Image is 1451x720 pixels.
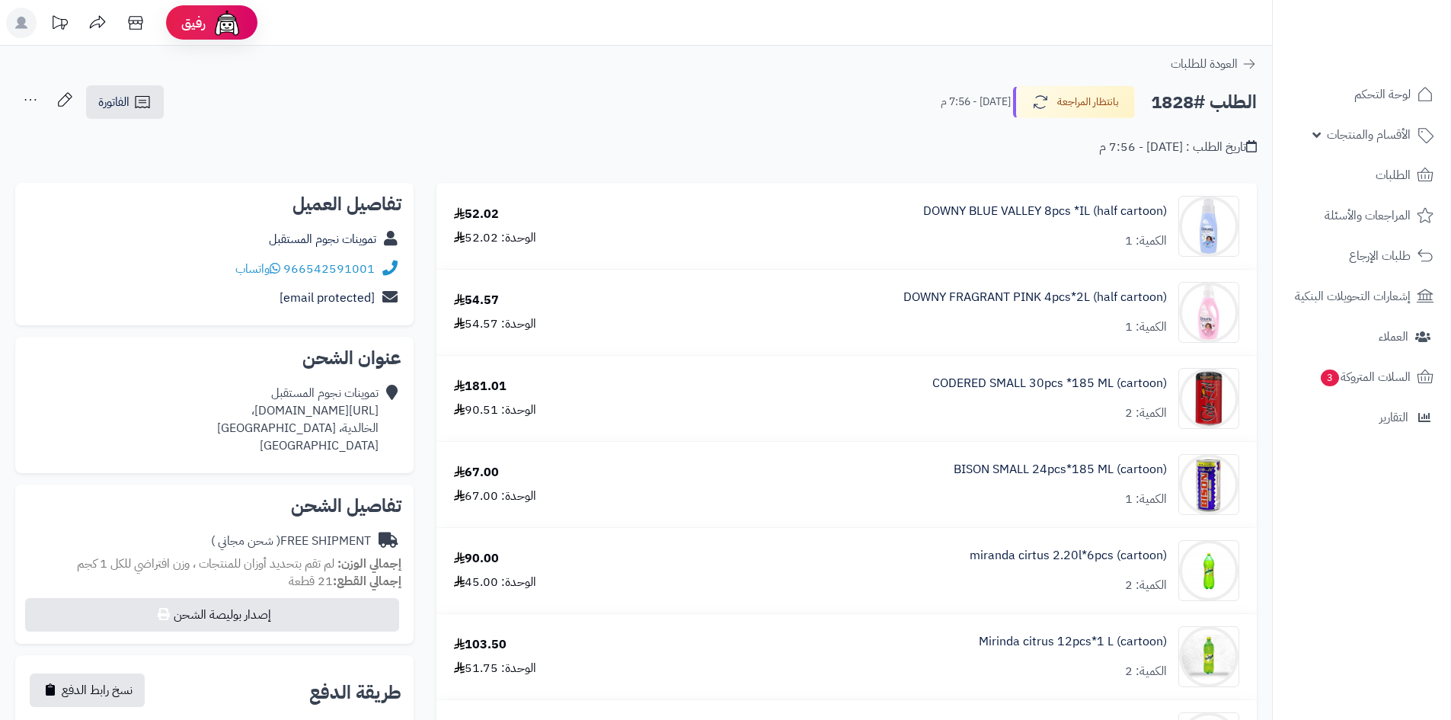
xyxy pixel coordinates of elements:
[217,385,379,454] div: تموينات نجوم المستقبل [URL][DOMAIN_NAME]، الخالدية، [GEOGRAPHIC_DATA] [GEOGRAPHIC_DATA]
[454,378,507,395] div: 181.01
[1376,165,1411,186] span: الطلبات
[1282,278,1442,315] a: إشعارات التحويلات البنكية
[454,229,536,247] div: الوحدة: 52.02
[454,636,507,654] div: 103.50
[1125,232,1167,250] div: الكمية: 1
[923,203,1167,220] a: DOWNY BLUE VALLEY 8pcs *IL (half cartoon)
[454,315,536,333] div: الوحدة: 54.57
[1282,197,1442,234] a: المراجعات والأسئلة
[1327,124,1411,146] span: الأقسام والمنتجات
[1319,366,1411,388] span: السلات المتروكة
[1295,286,1411,307] span: إشعارات التحويلات البنكية
[1125,491,1167,508] div: الكمية: 1
[1179,282,1238,343] img: 1747484701-61OpwnayxuL._AC_SL1500-90x90.jpg
[1282,399,1442,436] a: التقارير
[86,85,164,119] a: الفاتورة
[27,497,401,515] h2: تفاصيل الشحن
[903,289,1167,306] a: DOWNY FRAGRANT PINK 4pcs*2L (half cartoon)
[1282,76,1442,113] a: لوحة التحكم
[454,574,536,591] div: الوحدة: 45.00
[333,572,401,590] strong: إجمالي القطع:
[1325,205,1411,226] span: المراجعات والأسئلة
[181,14,206,32] span: رفيق
[280,289,375,307] a: [email protected]
[211,532,280,550] span: ( شحن مجاني )
[1125,405,1167,422] div: الكمية: 2
[337,555,401,573] strong: إجمالي الوزن:
[1379,407,1408,428] span: التقارير
[40,8,78,42] a: تحديثات المنصة
[1171,55,1238,73] span: العودة للطلبات
[1125,663,1167,680] div: الكمية: 2
[62,681,133,699] span: نسخ رابط الدفع
[454,660,536,677] div: الوحدة: 51.75
[1282,359,1442,395] a: السلات المتروكة3
[979,633,1167,651] a: Mirinda citrus 12pcs*1 L (cartoon)
[1354,84,1411,105] span: لوحة التحكم
[454,206,499,223] div: 52.02
[932,375,1167,392] a: CODERED SMALL 30pcs *185 ML (cartoon)
[212,8,242,38] img: ai-face.png
[1179,196,1238,257] img: 1747484122-71VOIobVHDL._AC_SL1500-90x90.jpg
[269,230,376,248] a: تموينات نجوم المستقبل
[1151,87,1257,118] h2: الطلب #1828
[309,683,401,702] h2: طريقة الدفع
[1125,577,1167,594] div: الكمية: 2
[1179,368,1238,429] img: 1747536337-61lY7EtfpmL._AC_SL1500-90x90.jpg
[1179,626,1238,687] img: 1747566256-XP8G23evkchGmxKUr8YaGb2gsq2hZno4-90x90.jpg
[27,195,401,213] h2: تفاصيل العميل
[211,533,371,550] div: FREE SHIPMENT
[77,555,334,573] span: لم تقم بتحديد أوزان للمنتجات ، وزن افتراضي للكل 1 كجم
[454,292,499,309] div: 54.57
[25,598,399,632] button: إصدار بوليصة الشحن
[970,547,1167,565] a: miranda cirtus 2.20l*6pcs (cartoon)
[98,93,129,111] span: الفاتورة
[1125,318,1167,336] div: الكمية: 1
[1171,55,1257,73] a: العودة للطلبات
[27,349,401,367] h2: عنوان الشحن
[454,402,536,419] div: الوحدة: 90.51
[1099,139,1257,156] div: تاريخ الطلب : [DATE] - 7:56 م
[30,674,145,707] button: نسخ رابط الدفع
[1347,31,1437,63] img: logo-2.png
[1379,326,1408,347] span: العملاء
[1282,238,1442,274] a: طلبات الإرجاع
[454,550,499,568] div: 90.00
[1349,245,1411,267] span: طلبات الإرجاع
[454,464,499,482] div: 67.00
[289,572,401,590] small: 21 قطعة
[1179,454,1238,515] img: 1747537715-1819305c-a8d8-4bdb-ac29-5e435f18-90x90.jpg
[1179,540,1238,601] img: 1747544486-c60db756-6ee7-44b0-a7d4-ec449800-90x90.jpg
[1013,86,1135,118] button: بانتظار المراجعة
[954,461,1167,478] a: BISON SMALL 24pcs*185 ML (cartoon)
[1282,157,1442,194] a: الطلبات
[1282,318,1442,355] a: العملاء
[283,260,375,278] a: 966542591001
[454,488,536,505] div: الوحدة: 67.00
[1320,370,1339,387] span: 3
[235,260,280,278] a: واتساب
[941,94,1011,110] small: [DATE] - 7:56 م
